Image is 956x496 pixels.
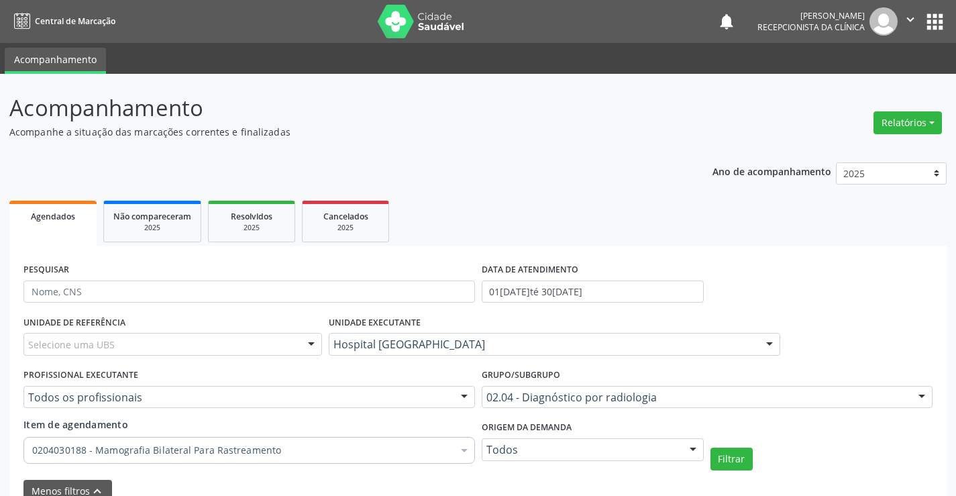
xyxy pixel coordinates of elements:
[482,281,704,303] input: Selecione um intervalo
[113,211,191,222] span: Não compareceram
[873,111,942,134] button: Relatórios
[9,125,666,139] p: Acompanhe a situação das marcações correntes e finalizadas
[486,391,906,404] span: 02.04 - Diagnóstico por radiologia
[710,448,753,470] button: Filtrar
[23,260,69,281] label: PESQUISAR
[482,365,560,386] label: Grupo/Subgrupo
[231,211,272,222] span: Resolvidos
[23,365,138,386] label: PROFISSIONAL EXECUTANTE
[31,211,75,222] span: Agendados
[486,443,676,456] span: Todos
[28,391,447,404] span: Todos os profissionais
[903,12,918,27] i: 
[482,417,572,438] label: Origem da demanda
[113,223,191,233] div: 2025
[333,338,753,351] span: Hospital [GEOGRAPHIC_DATA]
[323,211,368,222] span: Cancelados
[482,260,578,281] label: DATA DE ATENDIMENTO
[28,338,115,352] span: Selecione uma UBS
[5,48,106,74] a: Acompanhamento
[923,10,947,34] button: apps
[23,281,475,303] input: Nome, CNS
[23,418,128,431] span: Item de agendamento
[35,15,115,27] span: Central de Marcação
[869,7,898,36] img: img
[898,7,923,36] button: 
[23,312,125,333] label: UNIDADE DE REFERÊNCIA
[757,10,865,21] div: [PERSON_NAME]
[32,444,453,457] span: 0204030188 - Mamografia Bilateral Para Rastreamento
[717,12,736,31] button: notifications
[9,10,115,32] a: Central de Marcação
[329,312,421,333] label: UNIDADE EXECUTANTE
[312,223,379,233] div: 2025
[712,162,831,179] p: Ano de acompanhamento
[9,91,666,125] p: Acompanhamento
[218,223,285,233] div: 2025
[757,21,865,33] span: Recepcionista da clínica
